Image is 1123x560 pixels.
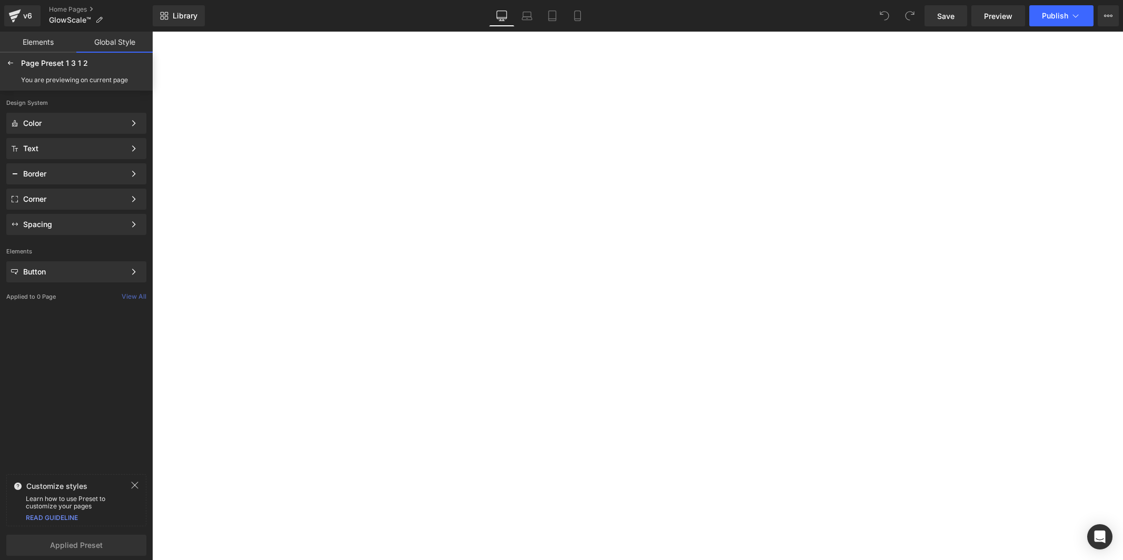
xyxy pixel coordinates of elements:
[6,535,146,556] button: Applied Preset
[874,5,895,26] button: Undo
[899,5,920,26] button: Redo
[565,5,590,26] a: Mobile
[13,541,140,549] span: Applied Preset
[23,268,125,276] div: Button
[153,5,205,26] a: New Library
[23,195,125,203] div: Corner
[21,58,88,68] span: Page Preset 1 3 1 2
[49,5,153,14] a: Home Pages
[173,11,197,21] span: Library
[514,5,540,26] a: Laptop
[23,220,125,229] div: Spacing
[49,16,91,24] span: GlowScale™
[23,119,125,127] div: Color
[937,11,955,22] span: Save
[1098,5,1119,26] button: More
[76,32,153,53] a: Global Style
[984,11,1012,22] span: Preview
[23,144,125,153] div: Text
[6,293,122,300] p: Applied to 0 Page
[971,5,1025,26] a: Preview
[540,5,565,26] a: Tablet
[489,5,514,26] a: Desktop
[122,293,153,300] div: View All
[21,76,128,84] div: You are previewing on current page
[1029,5,1094,26] button: Publish
[1087,524,1112,549] div: Open Intercom Messenger
[23,170,125,178] div: Border
[7,495,146,510] div: Learn how to use Preset to customize your pages
[26,514,78,522] a: READ GUIDELINE
[26,482,87,490] span: Customize styles
[21,9,34,23] div: v6
[4,5,41,26] a: v6
[1042,12,1068,20] span: Publish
